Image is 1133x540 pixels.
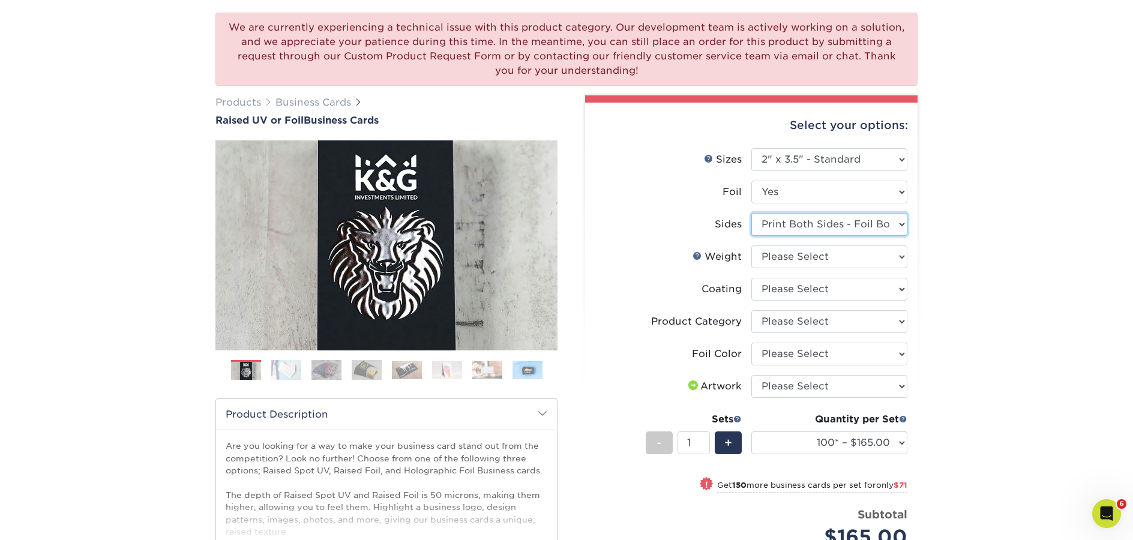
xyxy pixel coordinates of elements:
span: + [724,434,732,452]
a: Raised UV or FoilBusiness Cards [215,115,557,126]
div: Sizes [704,152,742,167]
div: Coating [702,282,742,296]
span: ! [705,478,708,491]
div: Quantity per Set [751,412,907,427]
img: Business Cards 07 [472,361,502,379]
iframe: Intercom live chat [1092,499,1121,528]
iframe: Google Customer Reviews [3,503,102,536]
img: Business Cards 06 [432,361,462,379]
h1: Business Cards [215,115,557,126]
small: Get more business cards per set for [717,481,907,493]
img: Business Cards 01 [231,356,261,386]
a: Products [215,97,261,108]
div: Weight [693,250,742,264]
div: Sets [646,412,742,427]
img: Business Cards 03 [311,359,341,380]
div: Sides [715,217,742,232]
span: $71 [894,481,907,490]
strong: Subtotal [858,508,907,521]
span: - [657,434,662,452]
span: only [876,481,907,490]
img: Business Cards 02 [271,359,301,380]
img: Business Cards 05 [392,361,422,379]
h2: Product Description [216,399,557,430]
img: Business Cards 04 [352,359,382,380]
strong: 150 [732,481,747,490]
a: Business Cards [275,97,351,108]
span: Raised UV or Foil [215,115,304,126]
img: Business Cards 08 [512,361,542,379]
div: Product Category [651,314,742,329]
div: Foil Color [692,347,742,361]
div: Artwork [686,379,742,394]
img: Raised UV or Foil 01 [215,74,557,416]
div: Foil [723,185,742,199]
span: 6 [1117,499,1126,509]
div: Select your options: [595,103,908,148]
div: We are currently experiencing a technical issue with this product category. Our development team ... [215,13,918,86]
